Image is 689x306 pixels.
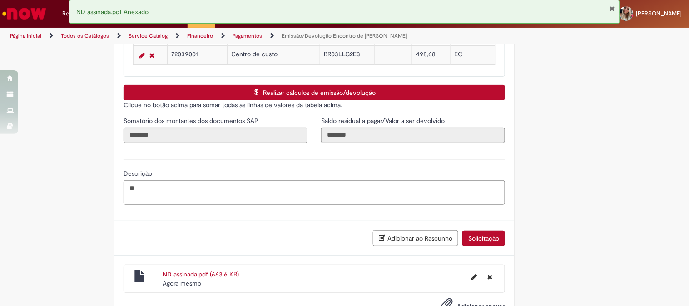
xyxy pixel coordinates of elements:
a: Remover linha 1 [147,50,157,61]
td: BR03LLG2E3 [320,46,375,64]
td: Centro de custo [228,46,320,64]
label: Somente leitura - Saldo residual a pagar/Valor a ser devolvido [321,116,446,125]
a: Página inicial [10,32,41,39]
span: Somente leitura - Somatório dos montantes dos documentos SAP [124,117,260,125]
td: 72039001 [167,46,227,64]
button: Excluir ND assinada.pdf [482,270,498,284]
td: 498,68 [412,46,451,64]
button: Fechar Notificação [609,5,615,12]
time: 28/08/2025 11:57:14 [163,279,201,287]
a: Service Catalog [129,32,168,39]
span: ND assinada.pdf Anexado [76,8,149,16]
span: Agora mesmo [163,279,201,287]
a: Financeiro [187,32,213,39]
a: Editar Linha 1 [137,50,147,61]
textarea: Descrição [124,180,505,205]
a: Pagamentos [233,32,262,39]
button: Adicionar ao Rascunho [373,230,458,246]
td: EC [451,46,496,64]
input: Saldo residual a pagar/Valor a ser devolvido [321,128,505,143]
button: Solicitação [462,231,505,246]
button: Editar nome de arquivo ND assinada.pdf [466,270,482,284]
span: [PERSON_NAME] [636,10,682,17]
p: Clique no botão acima para somar todas as linhas de valores da tabela acima. [124,100,505,109]
a: Emissão/Devolução Encontro de [PERSON_NAME] [282,32,407,39]
span: Descrição [124,169,154,178]
input: Somatório dos montantes dos documentos SAP [124,128,307,143]
label: Somente leitura - Somatório dos montantes dos documentos SAP [124,116,260,125]
a: ND assinada.pdf (663.6 KB) [163,270,239,278]
a: Todos os Catálogos [61,32,109,39]
span: Requisições [62,9,94,18]
img: ServiceNow [1,5,48,23]
ul: Trilhas de página [7,28,452,44]
button: Realizar cálculos de emissão/devolução [124,85,505,100]
span: Somente leitura - Saldo residual a pagar/Valor a ser devolvido [321,117,446,125]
